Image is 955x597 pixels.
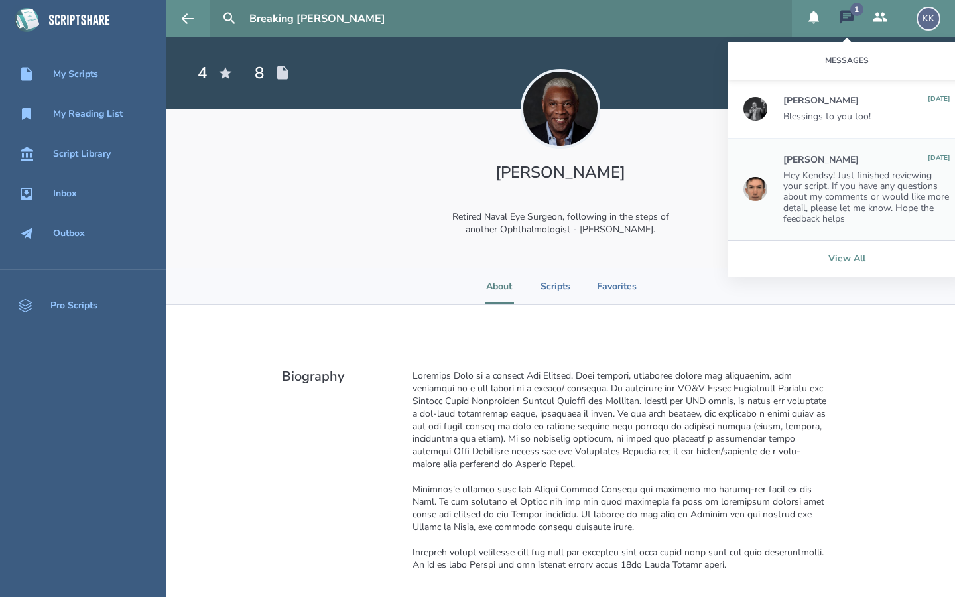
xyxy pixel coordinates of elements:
[743,177,767,201] img: user_1756948650-crop.jpg
[928,155,950,165] div: Wednesday, September 24, 2025 at 8:19:58 PM
[50,300,97,311] div: Pro Scripts
[282,367,401,573] h2: Biography
[53,188,77,199] div: Inbox
[53,228,85,239] div: Outbox
[917,7,940,31] div: KK
[255,62,290,84] div: Total Scripts
[928,96,950,106] div: Friday, September 26, 2025 at 9:09:38 AM
[53,69,98,80] div: My Scripts
[198,62,207,84] div: 4
[597,268,637,304] li: Favorites
[198,62,233,84] div: Total Recommends
[401,358,839,582] div: Loremips Dolo si a consect Adi Elitsed, Doei tempori, utlaboree dolore mag aliquaenim, adm veniam...
[783,111,950,122] div: Blessings to you too!
[521,69,600,149] img: user_1641492977-crop.jpg
[783,170,950,224] div: Hey Kendsy! Just finished reviewing your script. If you have any questions about my comments or w...
[485,268,514,304] li: About
[743,97,767,121] img: user_1721080613-crop.jpg
[53,109,123,119] div: My Reading List
[783,96,859,106] div: [PERSON_NAME]
[850,3,863,16] div: 1
[53,149,111,159] div: Script Library
[438,199,682,247] div: Retired Naval Eye Surgeon, following in the steps of another Ophthalmologist - [PERSON_NAME].
[255,62,264,84] div: 8
[541,268,570,304] li: Scripts
[438,162,682,183] h1: [PERSON_NAME]
[783,155,859,165] div: [PERSON_NAME]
